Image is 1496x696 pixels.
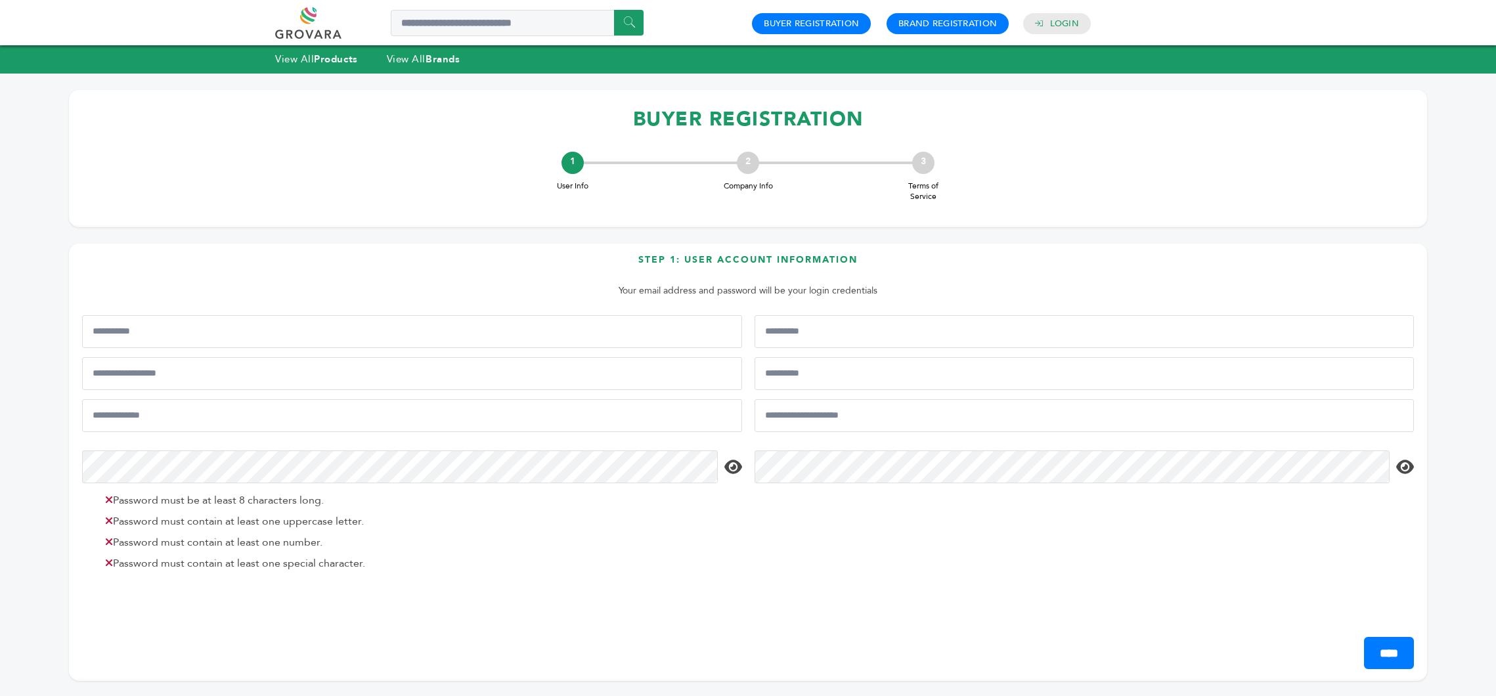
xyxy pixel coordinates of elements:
[82,357,742,390] input: Mobile Phone Number
[737,152,759,174] div: 2
[275,53,358,66] a: View AllProducts
[546,181,599,192] span: User Info
[82,399,742,432] input: Email Address*
[426,53,460,66] strong: Brands
[387,53,460,66] a: View AllBrands
[391,10,644,36] input: Search a product or brand...
[912,152,935,174] div: 3
[764,18,859,30] a: Buyer Registration
[89,283,1407,299] p: Your email address and password will be your login credentials
[82,586,282,637] iframe: reCAPTCHA
[755,450,1390,483] input: Confirm Password*
[82,253,1414,276] h3: Step 1: User Account Information
[1050,18,1079,30] a: Login
[314,53,357,66] strong: Products
[755,357,1415,390] input: Job Title*
[898,18,997,30] a: Brand Registration
[755,315,1415,348] input: Last Name*
[99,492,739,508] li: Password must be at least 8 characters long.
[99,513,739,529] li: Password must contain at least one uppercase letter.
[82,450,718,483] input: Password*
[82,100,1414,139] h1: BUYER REGISTRATION
[897,181,950,203] span: Terms of Service
[722,181,774,192] span: Company Info
[755,399,1415,432] input: Confirm Email Address*
[99,534,739,550] li: Password must contain at least one number.
[561,152,584,174] div: 1
[99,555,739,571] li: Password must contain at least one special character.
[82,315,742,348] input: First Name*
